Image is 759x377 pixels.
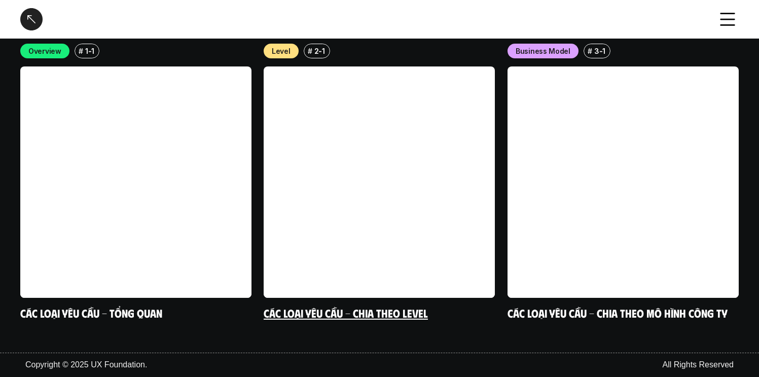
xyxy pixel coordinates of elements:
[516,46,570,56] p: Business Model
[663,359,734,371] p: All Rights Reserved
[508,306,728,320] a: Các loại yêu cầu - Chia theo mô hình công ty
[308,47,312,55] h6: #
[79,47,83,55] h6: #
[85,46,94,56] p: 1-1
[594,46,605,56] p: 3-1
[28,46,61,56] p: Overview
[587,47,592,55] h6: #
[25,359,147,371] p: Copyright © 2025 UX Foundation.
[20,306,162,320] a: Các loại yêu cầu - Tổng quan
[314,46,325,56] p: 2-1
[272,46,291,56] p: Level
[264,306,428,320] a: Các loại yêu cầu - Chia theo level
